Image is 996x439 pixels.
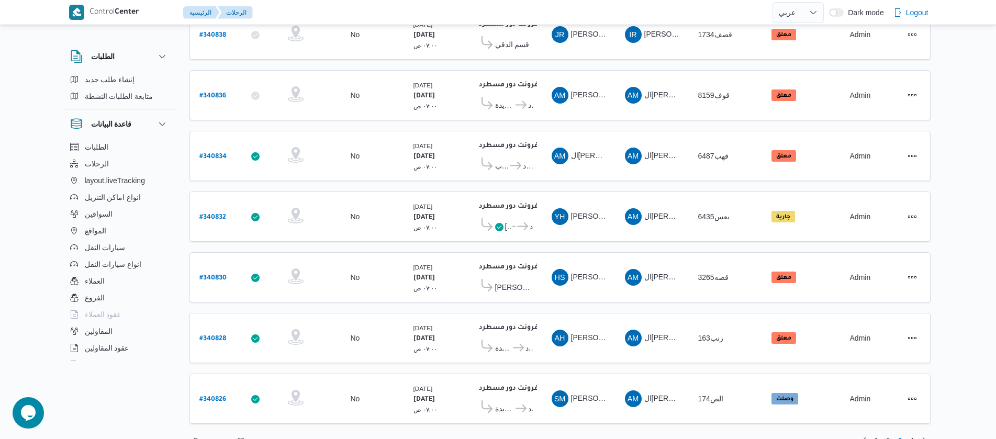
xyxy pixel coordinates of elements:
b: # 340826 [199,396,226,403]
small: ٠٧:٠٠ ص [413,163,438,170]
b: جارية [776,214,790,220]
div: Jmal Rzq Abadalihamaid Husanein [552,26,568,43]
small: ٠٧:٠٠ ص [413,285,438,291]
span: [PERSON_NAME] [PERSON_NAME] [571,333,693,342]
span: Admin [850,91,871,99]
span: AM [628,390,639,407]
div: No [351,333,360,343]
span: فرونت دور مسطرد [525,342,533,354]
span: قوف8159 [698,91,730,99]
span: فرونت دور مسطرد [528,402,533,415]
span: ال[PERSON_NAME] [644,394,712,402]
small: [DATE] [413,82,433,88]
span: فرونت دور مسطرد [530,220,532,233]
span: ال[PERSON_NAME] [571,151,639,160]
span: HS [555,269,565,286]
button: عقود العملاء [66,306,173,323]
div: Yousf Hussain Hassan Yousf [552,208,568,225]
span: [PERSON_NAME] [571,273,631,281]
div: Abadalnaba HIshm Abadah HIshm Hnadaoa [552,330,568,346]
span: قسم أول القاهرة الجديدة [495,99,514,111]
button: Actions [904,148,921,164]
div: Adham Muhammad Hassan Muhammad [552,87,568,104]
small: [DATE] [413,142,433,149]
span: AM [628,148,639,164]
div: Alhamai Muhammad Khald Ali [625,390,642,407]
small: [DATE] [413,21,433,28]
span: IR [629,26,636,43]
span: انواع سيارات النقل [85,258,142,271]
span: [PERSON_NAME] [571,30,631,38]
span: YH [555,208,565,225]
button: اجهزة التليفون [66,356,173,373]
b: فرونت دور مسطرد [479,324,539,332]
b: # 340830 [199,275,227,282]
h3: قاعدة البيانات [91,118,132,130]
span: الفروع [85,291,105,304]
span: العملاء [85,275,105,287]
b: [DATE] [413,214,435,221]
span: Dark mode [844,8,883,17]
div: Alhamai Muhammad Khald Ali [625,269,642,286]
span: المواقع [85,224,106,237]
span: AM [628,269,639,286]
button: العملاء [66,273,173,289]
button: الطلبات [66,139,173,155]
span: Admin [850,30,871,39]
button: Logout [889,2,933,23]
small: [DATE] [413,385,433,392]
div: Hanei Said Muhammad Muhammad Faj Alnoar [552,269,568,286]
a: #340838 [199,28,226,42]
button: سيارات النقل [66,239,173,256]
span: معلق [771,272,796,283]
a: #340828 [199,331,226,345]
button: انواع سيارات النقل [66,256,173,273]
span: [PERSON_NAME] [571,91,631,99]
span: Admin [850,152,871,160]
b: فرونت دور مسطرد [479,385,539,392]
span: AH [555,330,565,346]
span: AM [628,330,639,346]
button: الفروع [66,289,173,306]
button: Actions [904,390,921,407]
b: # 340836 [199,93,226,100]
small: [DATE] [413,264,433,271]
span: الرحلات [85,157,109,170]
span: ال[PERSON_NAME] [644,151,712,160]
button: انواع اماكن التنزيل [66,189,173,206]
span: قسم مصر الجديدة [495,342,511,354]
span: ال[PERSON_NAME] [644,212,712,220]
span: [PERSON_NAME] [571,394,631,402]
span: Admin [850,395,871,403]
span: معلق [771,150,796,162]
button: الرحلات [218,6,253,19]
b: وصلت [776,396,793,402]
span: سيارات النقل [85,241,126,254]
div: No [351,151,360,161]
iframe: chat widget [10,397,44,429]
span: السواقين [85,208,113,220]
button: Actions [904,330,921,346]
div: Said Muhammad Muslh Said [552,390,568,407]
span: بعس6435 [698,212,730,221]
a: #340836 [199,88,226,103]
span: انواع اماكن التنزيل [85,191,141,204]
b: معلق [776,32,791,38]
div: No [351,212,360,221]
span: عقود العملاء [85,308,121,321]
button: Actions [904,208,921,225]
b: معلق [776,275,791,281]
small: ٠٧:٠٠ ص [413,42,438,49]
button: المقاولين [66,323,173,340]
span: SM [554,390,566,407]
div: No [351,273,360,282]
b: فرونت دور مسطرد [479,264,539,271]
div: No [351,30,360,39]
a: #340834 [199,149,227,163]
div: Alhamai Muhammad Khald Ali [625,87,642,104]
button: متابعة الطلبات النشطة [66,88,173,105]
span: فرونت دور مسطرد [528,99,533,111]
span: معلق [771,332,796,344]
span: جارية [771,211,795,222]
button: Actions [904,87,921,104]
